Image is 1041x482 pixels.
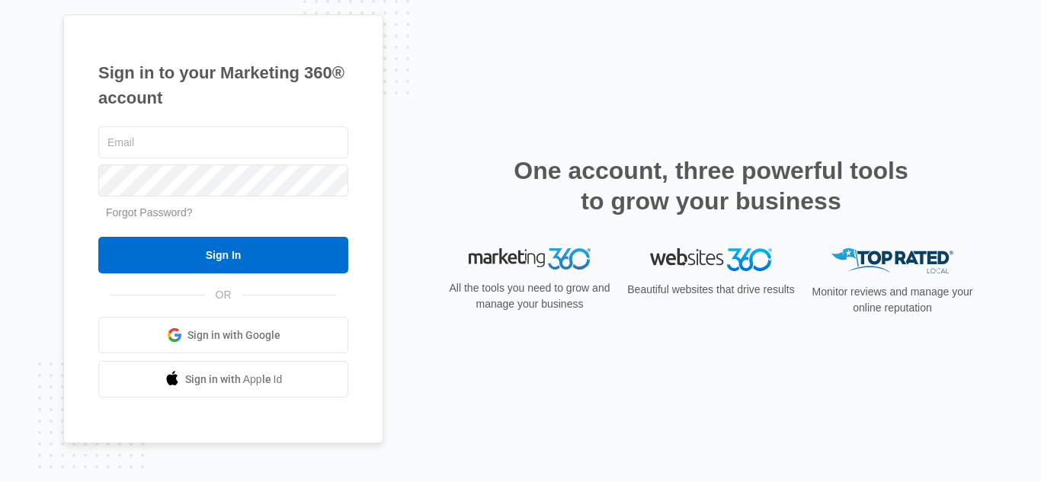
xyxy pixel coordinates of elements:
span: Sign in with Apple Id [185,372,283,388]
span: Sign in with Google [187,327,280,343]
h2: One account, three powerful tools to grow your business [509,155,913,216]
p: Beautiful websites that drive results [626,282,796,298]
input: Email [98,126,348,158]
p: All the tools you need to grow and manage your business [444,280,615,312]
img: Marketing 360 [469,248,591,270]
img: Top Rated Local [831,248,953,273]
h1: Sign in to your Marketing 360® account [98,60,348,110]
p: Monitor reviews and manage your online reputation [807,284,978,316]
img: Websites 360 [650,248,772,270]
a: Forgot Password? [106,206,193,219]
input: Sign In [98,237,348,273]
span: OR [205,287,242,303]
a: Sign in with Google [98,317,348,353]
a: Sign in with Apple Id [98,361,348,397]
